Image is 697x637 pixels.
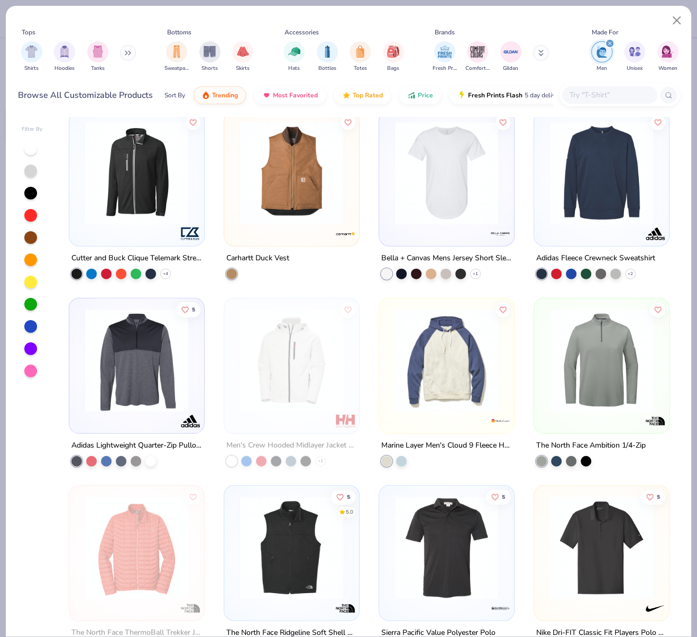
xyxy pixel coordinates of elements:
[21,41,42,72] button: filter button
[199,41,221,72] div: filter for Shorts
[237,46,249,58] img: Skirts Image
[262,91,271,99] img: most_fav.gif
[568,89,650,101] input: Try "T-Shirt"
[387,46,399,58] img: Bags Image
[354,46,366,58] img: Totes Image
[273,91,318,99] span: Most Favorited
[383,41,404,72] div: filter for Bags
[350,41,371,72] div: filter for Totes
[627,65,643,72] span: Unisex
[592,28,618,37] div: Made For
[500,41,521,72] button: filter button
[164,65,189,72] span: Sweatpants
[204,46,216,58] img: Shorts Image
[433,65,457,72] span: Fresh Prints
[433,41,457,72] div: filter for Fresh Prints
[465,41,490,72] div: filter for Comfort Colors
[500,41,521,72] div: filter for Gildan
[350,41,371,72] button: filter button
[171,46,182,58] img: Sweatpants Image
[342,91,351,99] img: TopRated.gif
[164,41,189,72] button: filter button
[470,44,485,60] img: Comfort Colors Image
[201,65,218,72] span: Shorts
[54,65,75,72] span: Hoodies
[322,46,333,58] img: Bottles Image
[318,65,336,72] span: Bottles
[283,41,305,72] div: filter for Hats
[317,41,338,72] button: filter button
[59,46,70,58] img: Hoodies Image
[597,65,607,72] span: Men
[629,46,641,58] img: Unisex Image
[288,65,300,72] span: Hats
[387,65,399,72] span: Bags
[283,41,305,72] button: filter button
[596,46,608,58] img: Men Image
[24,65,39,72] span: Shirts
[450,86,572,104] button: Fresh Prints Flash5 day delivery
[657,41,678,72] button: filter button
[468,91,522,99] span: Fresh Prints Flash
[503,44,519,60] img: Gildan Image
[591,41,612,72] button: filter button
[657,41,678,72] div: filter for Women
[164,41,189,72] div: filter for Sweatpants
[167,28,191,37] div: Bottoms
[433,41,457,72] button: filter button
[317,41,338,72] div: filter for Bottles
[658,65,677,72] span: Women
[199,41,221,72] button: filter button
[232,41,253,72] button: filter button
[232,41,253,72] div: filter for Skirts
[334,86,391,104] button: Top Rated
[624,41,645,72] button: filter button
[92,46,104,58] img: Tanks Image
[18,89,153,102] div: Browse All Customizable Products
[437,44,453,60] img: Fresh Prints Image
[194,86,246,104] button: Trending
[25,46,38,58] img: Shirts Image
[435,28,455,37] div: Brands
[353,91,383,99] span: Top Rated
[667,11,687,31] button: Close
[418,91,433,99] span: Price
[201,91,210,99] img: trending.gif
[465,41,490,72] button: filter button
[399,86,441,104] button: Price
[87,41,108,72] div: filter for Tanks
[164,90,185,100] div: Sort By
[354,65,367,72] span: Totes
[87,41,108,72] button: filter button
[21,41,42,72] div: filter for Shirts
[212,91,238,99] span: Trending
[383,41,404,72] button: filter button
[525,89,564,102] span: 5 day delivery
[91,65,105,72] span: Tanks
[624,41,645,72] div: filter for Unisex
[591,41,612,72] div: filter for Men
[236,65,250,72] span: Skirts
[54,41,75,72] button: filter button
[254,86,326,104] button: Most Favorited
[457,91,466,99] img: flash.gif
[503,65,518,72] span: Gildan
[22,28,35,37] div: Tops
[662,46,674,58] img: Women Image
[285,28,319,37] div: Accessories
[465,65,490,72] span: Comfort Colors
[288,46,300,58] img: Hats Image
[54,41,75,72] div: filter for Hoodies
[22,125,43,133] div: Filter By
